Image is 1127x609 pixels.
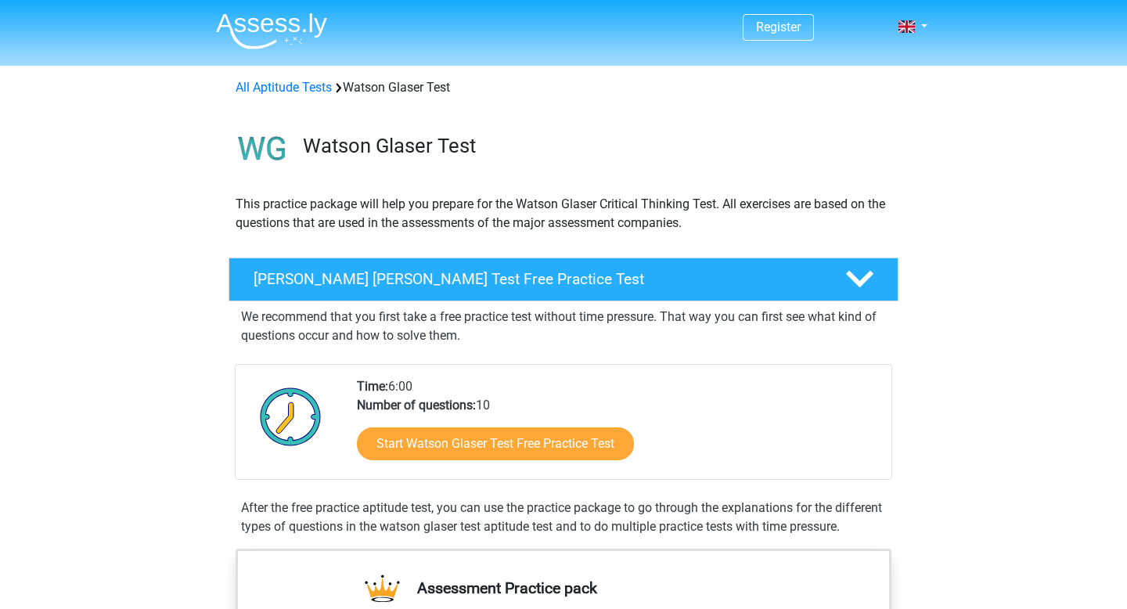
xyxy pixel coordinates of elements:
[254,270,820,288] h4: [PERSON_NAME] [PERSON_NAME] Test Free Practice Test
[357,398,476,413] b: Number of questions:
[229,78,898,97] div: Watson Glaser Test
[235,499,892,536] div: After the free practice aptitude test, you can use the practice package to go through the explana...
[756,20,801,34] a: Register
[222,258,905,301] a: [PERSON_NAME] [PERSON_NAME] Test Free Practice Test
[236,195,891,232] p: This practice package will help you prepare for the Watson Glaser Critical Thinking Test. All exe...
[241,308,886,345] p: We recommend that you first take a free practice test without time pressure. That way you can fir...
[345,377,891,479] div: 6:00 10
[357,379,388,394] b: Time:
[216,13,327,49] img: Assessly
[229,116,296,182] img: watson glaser test
[251,377,330,456] img: Clock
[357,427,634,460] a: Start Watson Glaser Test Free Practice Test
[303,134,886,158] h3: Watson Glaser Test
[236,80,332,95] a: All Aptitude Tests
